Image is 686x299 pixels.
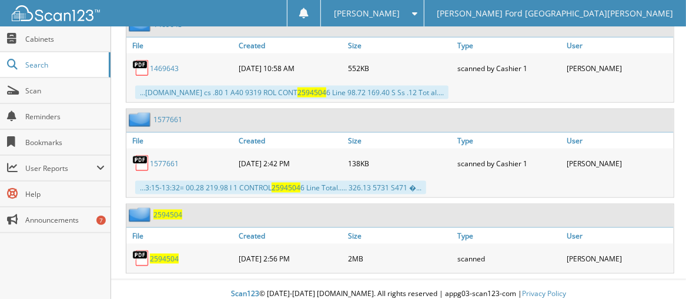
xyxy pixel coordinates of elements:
iframe: Chat Widget [627,243,686,299]
span: Search [25,60,103,70]
a: Created [236,133,345,149]
a: Type [455,228,564,244]
div: 7 [96,216,106,225]
div: 552KB [345,56,454,80]
img: PDF.png [132,59,150,77]
span: Scan123 [231,289,259,299]
span: [PERSON_NAME] [334,10,400,17]
a: Size [345,228,454,244]
div: [PERSON_NAME] [564,247,674,270]
a: Created [236,38,345,53]
img: PDF.png [132,250,150,267]
img: folder2.png [129,112,153,127]
a: User [564,38,674,53]
a: File [126,228,236,244]
a: 1577661 [153,115,182,125]
a: File [126,133,236,149]
a: Created [236,228,345,244]
a: User [564,133,674,149]
a: Type [455,38,564,53]
span: [PERSON_NAME] Ford [GEOGRAPHIC_DATA][PERSON_NAME] [437,10,673,17]
div: scanned by Cashier 1 [455,152,564,175]
img: PDF.png [132,154,150,172]
div: [DATE] 2:56 PM [236,247,345,270]
img: folder2.png [129,207,153,222]
span: 2594504 [272,183,300,193]
a: User [564,228,674,244]
a: Size [345,133,454,149]
div: ...[DOMAIN_NAME] cs .80 1 A40 9319 ROL CONT 6 Line 98.72 169.40 S Ss .12 Tot al.... [135,86,449,99]
span: Reminders [25,112,105,122]
div: [PERSON_NAME] [564,152,674,175]
a: 2594504 [150,254,179,264]
div: ...3:15-13:32= 00.28 219.98 I 1 CONTROL 6 Line Total..... 326.13 5731 S471 �... [135,181,426,194]
div: scanned [455,247,564,270]
div: 2MB [345,247,454,270]
a: 2594504 [153,210,182,220]
span: User Reports [25,163,96,173]
div: scanned by Cashier 1 [455,56,564,80]
img: scan123-logo-white.svg [12,5,100,21]
a: Privacy Policy [522,289,566,299]
span: 2594504 [297,88,326,98]
a: File [126,38,236,53]
div: [DATE] 2:42 PM [236,152,345,175]
span: Bookmarks [25,137,105,147]
span: Cabinets [25,34,105,44]
span: Scan [25,86,105,96]
a: 1469643 [150,63,179,73]
a: Size [345,38,454,53]
a: Type [455,133,564,149]
span: Announcements [25,215,105,225]
div: 138KB [345,152,454,175]
span: Help [25,189,105,199]
div: [PERSON_NAME] [564,56,674,80]
div: [DATE] 10:58 AM [236,56,345,80]
a: 1577661 [150,159,179,169]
